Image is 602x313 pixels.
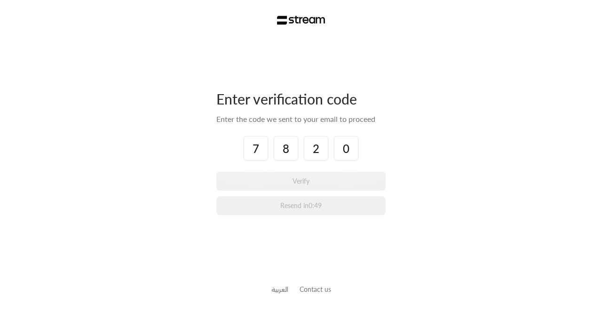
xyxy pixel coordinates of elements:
a: العربية [271,281,288,298]
img: Stream Logo [277,16,325,25]
div: Enter verification code [216,90,386,108]
a: Contact us [300,285,331,293]
div: Enter the code we sent to your email to proceed [216,113,386,125]
button: Contact us [300,284,331,294]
